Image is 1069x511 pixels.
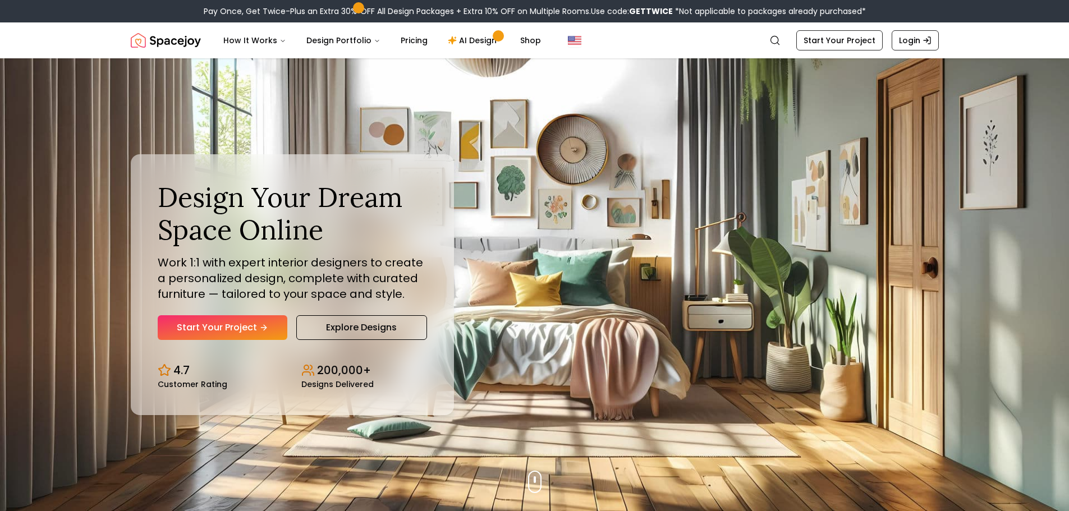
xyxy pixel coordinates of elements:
[158,315,287,340] a: Start Your Project
[392,29,437,52] a: Pricing
[296,315,427,340] a: Explore Designs
[591,6,673,17] span: Use code:
[511,29,550,52] a: Shop
[301,380,374,388] small: Designs Delivered
[131,22,939,58] nav: Global
[173,362,190,378] p: 4.7
[131,29,201,52] img: Spacejoy Logo
[629,6,673,17] b: GETTWICE
[297,29,389,52] button: Design Portfolio
[317,362,371,378] p: 200,000+
[158,255,427,302] p: Work 1:1 with expert interior designers to create a personalized design, complete with curated fu...
[158,380,227,388] small: Customer Rating
[204,6,866,17] div: Pay Once, Get Twice-Plus an Extra 30% OFF All Design Packages + Extra 10% OFF on Multiple Rooms.
[214,29,550,52] nav: Main
[568,34,581,47] img: United States
[439,29,509,52] a: AI Design
[131,29,201,52] a: Spacejoy
[158,353,427,388] div: Design stats
[673,6,866,17] span: *Not applicable to packages already purchased*
[796,30,883,50] a: Start Your Project
[214,29,295,52] button: How It Works
[892,30,939,50] a: Login
[158,181,427,246] h1: Design Your Dream Space Online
